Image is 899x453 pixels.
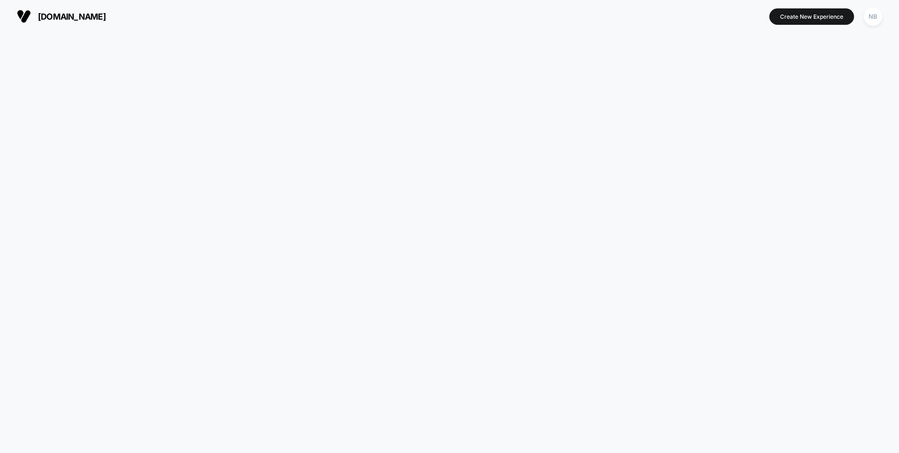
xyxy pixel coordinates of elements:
button: [DOMAIN_NAME] [14,9,109,24]
button: Create New Experience [769,8,854,25]
div: NB [864,7,882,26]
img: Visually logo [17,9,31,23]
span: [DOMAIN_NAME] [38,12,106,22]
button: NB [861,7,885,26]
